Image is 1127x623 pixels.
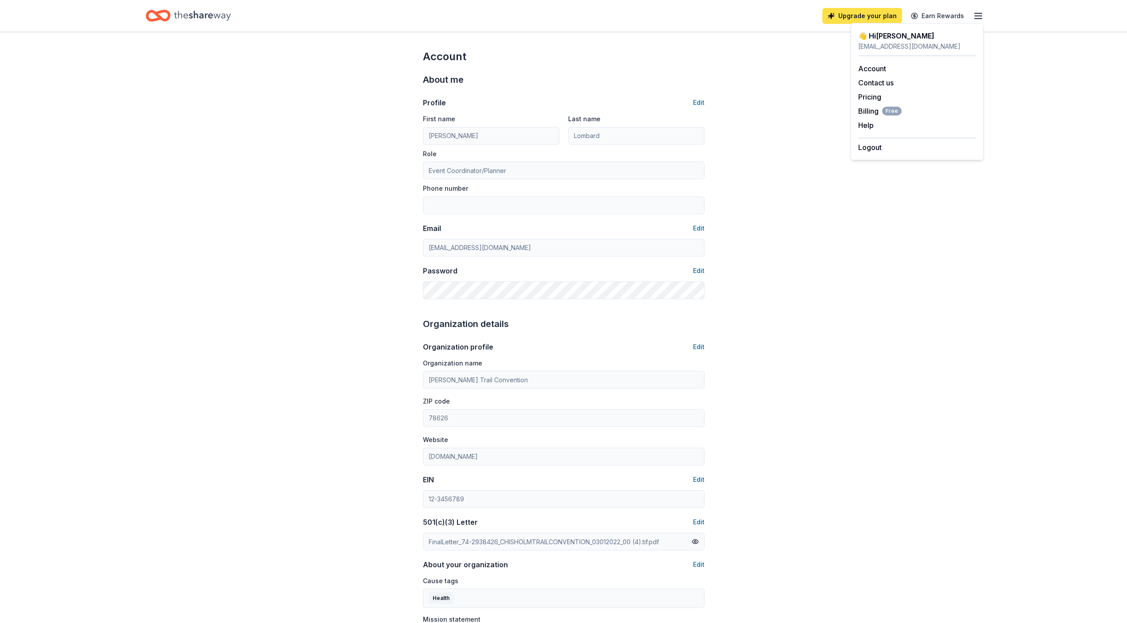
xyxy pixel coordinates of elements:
[423,397,450,406] label: ZIP code
[423,517,478,527] div: 501(c)(3) Letter
[423,150,437,158] label: Role
[423,577,458,585] label: Cause tags
[568,115,600,123] label: Last name
[858,31,976,41] div: 👋 Hi [PERSON_NAME]
[693,342,705,352] button: Edit
[423,115,455,123] label: First name
[858,41,976,52] div: [EMAIL_ADDRESS][DOMAIN_NAME]
[423,409,705,427] input: 12345 (U.S. only)
[693,265,705,276] button: Edit
[858,106,902,116] span: Billing
[906,8,969,24] a: Earn Rewards
[423,342,493,352] div: Organization profile
[423,223,441,234] div: Email
[423,559,508,570] div: About your organization
[858,120,874,131] button: Help
[693,223,705,234] button: Edit
[146,5,231,26] a: Home
[423,474,434,485] div: EIN
[822,8,902,24] a: Upgrade your plan
[693,474,705,485] button: Edit
[423,184,468,193] label: Phone number
[693,517,705,527] button: Edit
[429,537,659,546] div: FinalLetter_74-2938426_CHISHOLMTRAILCONVENTION_03012022_00 (4).tif.pdf
[693,97,705,108] button: Edit
[858,77,894,88] button: Contact us
[858,106,902,116] button: BillingFree
[423,588,705,608] button: Health
[423,50,705,64] div: Account
[423,265,457,276] div: Password
[882,107,902,115] span: Free
[423,359,482,368] label: Organization name
[423,97,446,108] div: Profile
[423,490,705,508] input: 12-3456789
[858,64,886,73] a: Account
[858,142,882,153] button: Logout
[429,592,453,604] div: Health
[423,317,705,331] div: Organization details
[423,435,448,444] label: Website
[423,73,705,87] div: About me
[858,92,881,101] a: Pricing
[693,559,705,570] button: Edit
